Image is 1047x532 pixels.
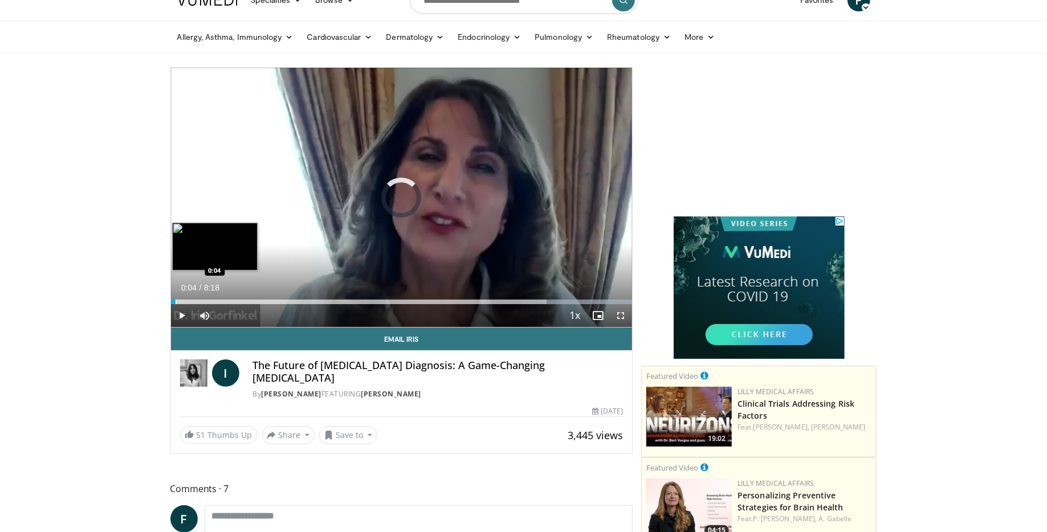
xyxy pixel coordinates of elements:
[361,389,422,399] a: [PERSON_NAME]
[586,304,609,327] button: Enable picture-in-picture mode
[753,422,809,432] a: [PERSON_NAME],
[646,387,732,447] a: 19:02
[646,387,732,447] img: 1541e73f-d457-4c7d-a135-57e066998777.png.150x105_q85_crop-smart_upscale.jpg
[753,514,817,523] a: P. [PERSON_NAME],
[172,223,258,271] img: image.jpeg
[170,481,633,496] span: Comments 7
[738,514,871,524] div: Feat.
[204,283,219,292] span: 8:18
[738,422,871,432] div: Feat.
[674,67,845,210] iframe: Advertisement
[738,478,814,488] a: Lilly Medical Affairs
[171,300,633,304] div: Progress Bar
[197,429,206,440] span: 51
[171,68,633,328] video-js: Video Player
[674,216,845,359] iframe: Advertisement
[646,371,698,381] small: Featured Video
[704,433,729,444] span: 19:02
[171,328,633,350] a: Email Iris
[199,283,202,292] span: /
[180,359,207,387] img: Dr. Iris Gorfinkel
[738,387,814,396] a: Lilly Medical Affairs
[212,359,239,387] a: I
[253,389,624,399] div: By FEATURING
[738,398,854,421] a: Clinical Trials Addressing Risk Factors
[811,422,865,432] a: [PERSON_NAME]
[253,359,624,384] h4: The Future of [MEDICAL_DATA] Diagnosis: A Game-Changing [MEDICAL_DATA]
[380,26,451,48] a: Dermatology
[592,406,623,416] div: [DATE]
[170,26,300,48] a: Allergy, Asthma, Immunology
[600,26,678,48] a: Rheumatology
[262,426,315,444] button: Share
[818,514,852,523] a: A. Gabelle
[738,490,844,513] a: Personalizing Preventive Strategies for Brain Health
[194,304,217,327] button: Mute
[564,304,586,327] button: Playback Rate
[451,26,528,48] a: Endocrinology
[568,428,623,442] span: 3,445 views
[646,463,698,473] small: Featured Video
[181,283,197,292] span: 0:04
[609,304,632,327] button: Fullscreen
[678,26,722,48] a: More
[180,426,258,444] a: 51 Thumbs Up
[262,389,322,399] a: [PERSON_NAME]
[528,26,600,48] a: Pulmonology
[319,426,377,444] button: Save to
[300,26,379,48] a: Cardiovascular
[171,304,194,327] button: Play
